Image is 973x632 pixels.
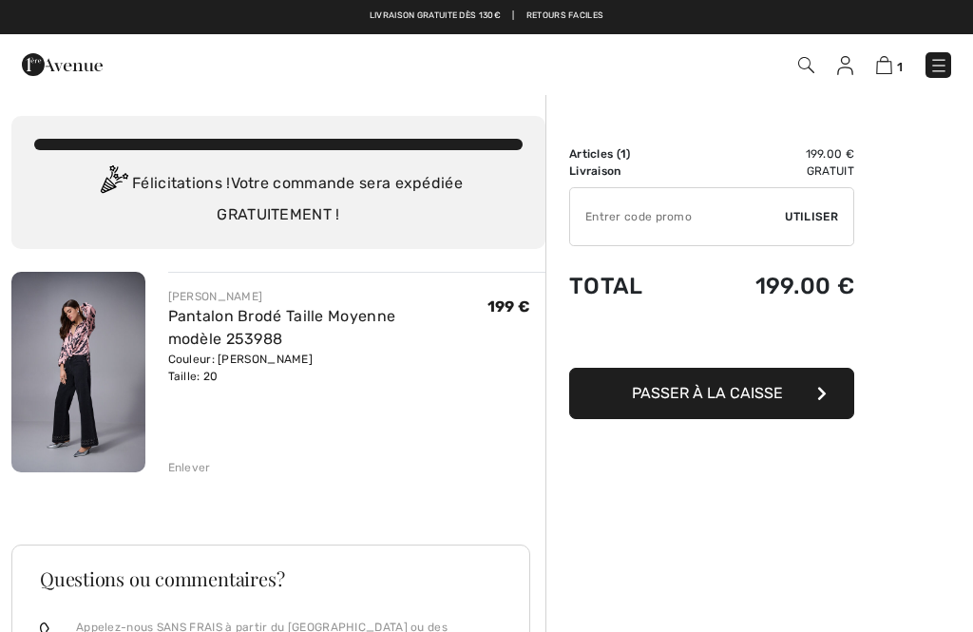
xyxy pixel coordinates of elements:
img: Menu [929,56,948,75]
span: 1 [620,147,626,161]
a: 1 [876,53,903,76]
iframe: PayPal [569,318,854,361]
img: Recherche [798,57,814,73]
span: 1 [897,60,903,74]
span: | [512,10,514,23]
div: [PERSON_NAME] [168,288,487,305]
div: Enlever [168,459,211,476]
a: Retours faciles [526,10,604,23]
h3: Questions ou commentaires? [40,569,502,588]
img: Mes infos [837,56,853,75]
div: Félicitations ! Votre commande sera expédiée GRATUITEMENT ! [34,165,523,226]
a: Pantalon Brodé Taille Moyenne modèle 253988 [168,307,396,348]
a: 1ère Avenue [22,54,103,72]
td: 199.00 € [691,145,854,163]
td: Articles ( ) [569,145,691,163]
img: 1ère Avenue [22,46,103,84]
button: Passer à la caisse [569,368,854,419]
img: Panier d'achat [876,56,892,74]
span: Utiliser [785,208,838,225]
td: Livraison [569,163,691,180]
input: Code promo [570,188,785,245]
td: 199.00 € [691,254,854,318]
div: Couleur: [PERSON_NAME] Taille: 20 [168,351,487,385]
a: Livraison gratuite dès 130€ [370,10,501,23]
td: Total [569,254,691,318]
td: Gratuit [691,163,854,180]
span: Passer à la caisse [632,384,783,402]
img: Congratulation2.svg [94,165,132,203]
span: 199 € [487,297,531,316]
img: Pantalon Brodé Taille Moyenne modèle 253988 [11,272,145,472]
